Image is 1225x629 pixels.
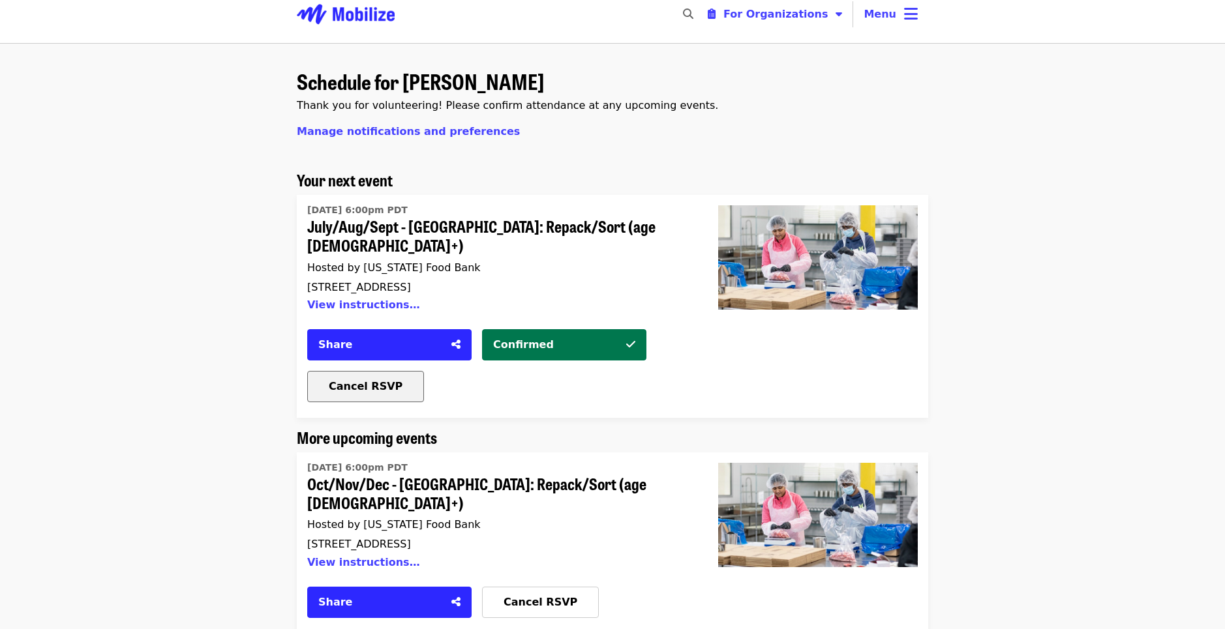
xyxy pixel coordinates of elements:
i: share-alt icon [451,596,461,608]
i: caret-down icon [836,8,842,20]
i: share-alt icon [451,338,461,351]
span: Thank you for volunteering! Please confirm attendance at any upcoming events. [297,99,718,111]
button: Share [307,587,472,618]
a: July/Aug/Sept - Beaverton: Repack/Sort (age 10+) [708,195,928,418]
div: [STREET_ADDRESS] [307,538,687,550]
span: July/Aug/Sept - [GEOGRAPHIC_DATA]: Repack/Sort (age [DEMOGRAPHIC_DATA]+) [307,217,687,255]
span: Your next event [297,168,393,191]
div: [STREET_ADDRESS] [307,281,687,293]
img: July/Aug/Sept - Beaverton: Repack/Sort (age 10+) [718,205,918,310]
time: [DATE] 6:00pm PDT [307,203,408,217]
div: Share [318,337,444,353]
span: Hosted by [US_STATE] Food Bank [307,261,481,274]
button: Toggle organizer menu [697,1,853,27]
button: View instructions… [307,556,420,568]
span: Cancel RSVP [329,380,402,392]
button: Cancel RSVP [307,371,424,402]
button: View instructions… [307,299,420,311]
button: Confirmed [482,329,646,360]
i: search icon [683,8,693,20]
span: Confirmed [493,338,554,351]
i: clipboard-list icon [708,8,716,20]
a: July/Aug/Sept - Beaverton: Repack/Sort (age 10+) [307,200,687,319]
a: Oct/Nov/Dec - Beaverton: Repack/Sort (age 10+) [307,458,687,576]
button: Share [307,329,472,360]
time: [DATE] 6:00pm PDT [307,461,408,475]
i: check icon [626,338,635,351]
div: Share [318,594,444,610]
span: Menu [864,8,896,20]
span: For Organizations [723,8,828,20]
img: Oct/Nov/Dec - Beaverton: Repack/Sort (age 10+) [718,463,918,567]
span: More upcoming events [297,426,437,448]
span: Cancel RSVP [504,596,577,608]
span: Hosted by [US_STATE] Food Bank [307,518,481,531]
i: bars icon [904,5,918,23]
a: Manage notifications and preferences [297,125,520,138]
span: Oct/Nov/Dec - [GEOGRAPHIC_DATA]: Repack/Sort (age [DEMOGRAPHIC_DATA]+) [307,475,687,512]
span: Schedule for [PERSON_NAME] [297,66,544,96]
button: Cancel RSVP [482,587,599,618]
